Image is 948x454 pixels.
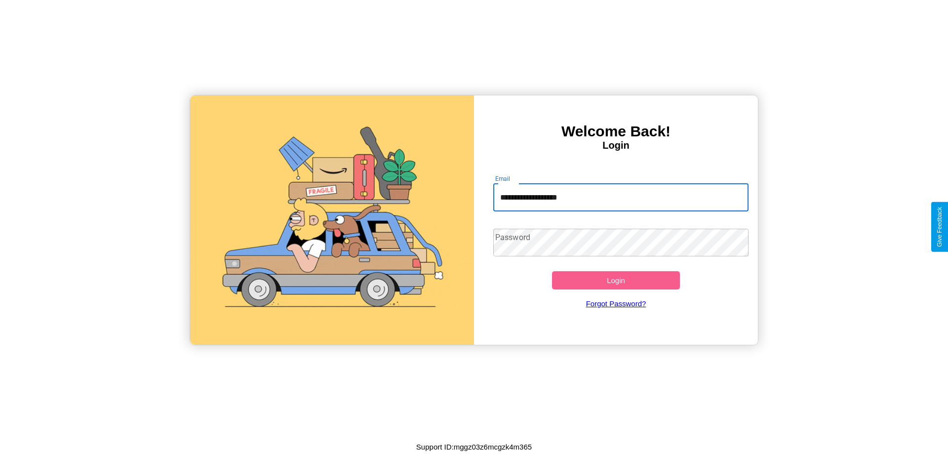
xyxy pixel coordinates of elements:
[936,207,943,247] div: Give Feedback
[416,440,532,454] p: Support ID: mggz03z6mcgzk4m365
[474,140,758,151] h4: Login
[190,95,474,345] img: gif
[488,289,744,318] a: Forgot Password?
[474,123,758,140] h3: Welcome Back!
[552,271,680,289] button: Login
[495,174,511,183] label: Email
